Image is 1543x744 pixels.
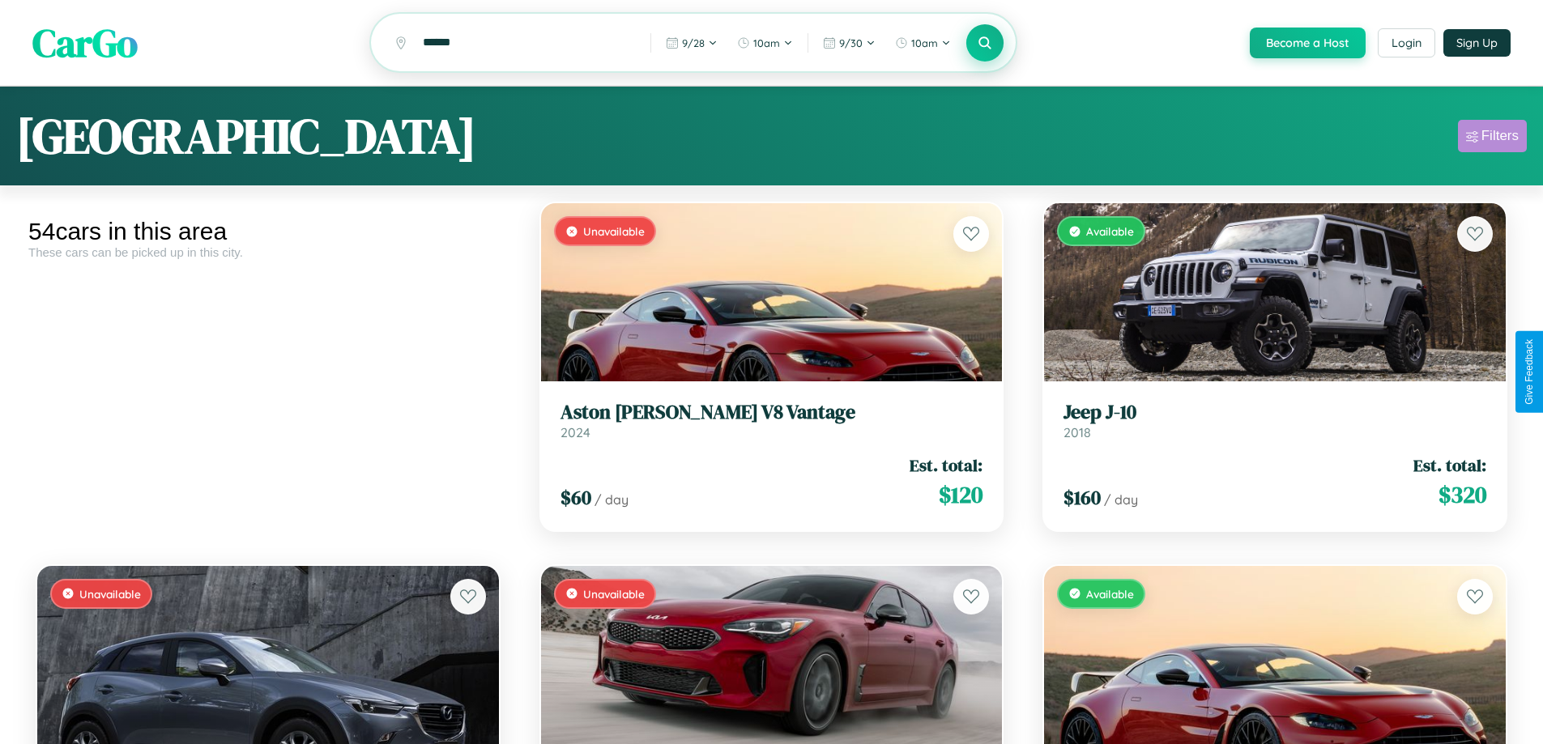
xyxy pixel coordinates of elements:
a: Jeep J-102018 [1063,401,1486,440]
span: Unavailable [583,587,645,601]
span: $ 60 [561,484,591,511]
h1: [GEOGRAPHIC_DATA] [16,103,476,169]
span: $ 320 [1439,478,1486,511]
div: 54 cars in this area [28,218,508,245]
span: Est. total: [910,453,982,477]
button: 9/30 [815,30,884,56]
button: 9/28 [658,30,726,56]
div: Give Feedback [1524,339,1535,405]
span: 9 / 28 [682,36,705,49]
span: Unavailable [583,224,645,238]
span: 2024 [561,424,590,440]
span: 2018 [1063,424,1091,440]
div: Filters [1481,128,1519,144]
button: Filters [1458,120,1527,152]
span: Est. total: [1413,453,1486,477]
span: / day [595,491,629,508]
h3: Aston [PERSON_NAME] V8 Vantage [561,401,983,424]
a: Aston [PERSON_NAME] V8 Vantage2024 [561,401,983,440]
div: These cars can be picked up in this city. [28,245,508,259]
button: 10am [887,30,959,56]
span: Unavailable [79,587,141,601]
button: 10am [729,30,801,56]
button: Become a Host [1250,28,1366,58]
span: $ 120 [939,478,982,511]
span: Available [1086,587,1134,601]
span: 10am [753,36,780,49]
span: 9 / 30 [839,36,863,49]
span: Available [1086,224,1134,238]
button: Login [1378,28,1435,57]
h3: Jeep J-10 [1063,401,1486,424]
span: / day [1104,491,1138,508]
span: $ 160 [1063,484,1101,511]
span: 10am [911,36,938,49]
span: CarGo [32,16,138,70]
button: Sign Up [1443,29,1511,57]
